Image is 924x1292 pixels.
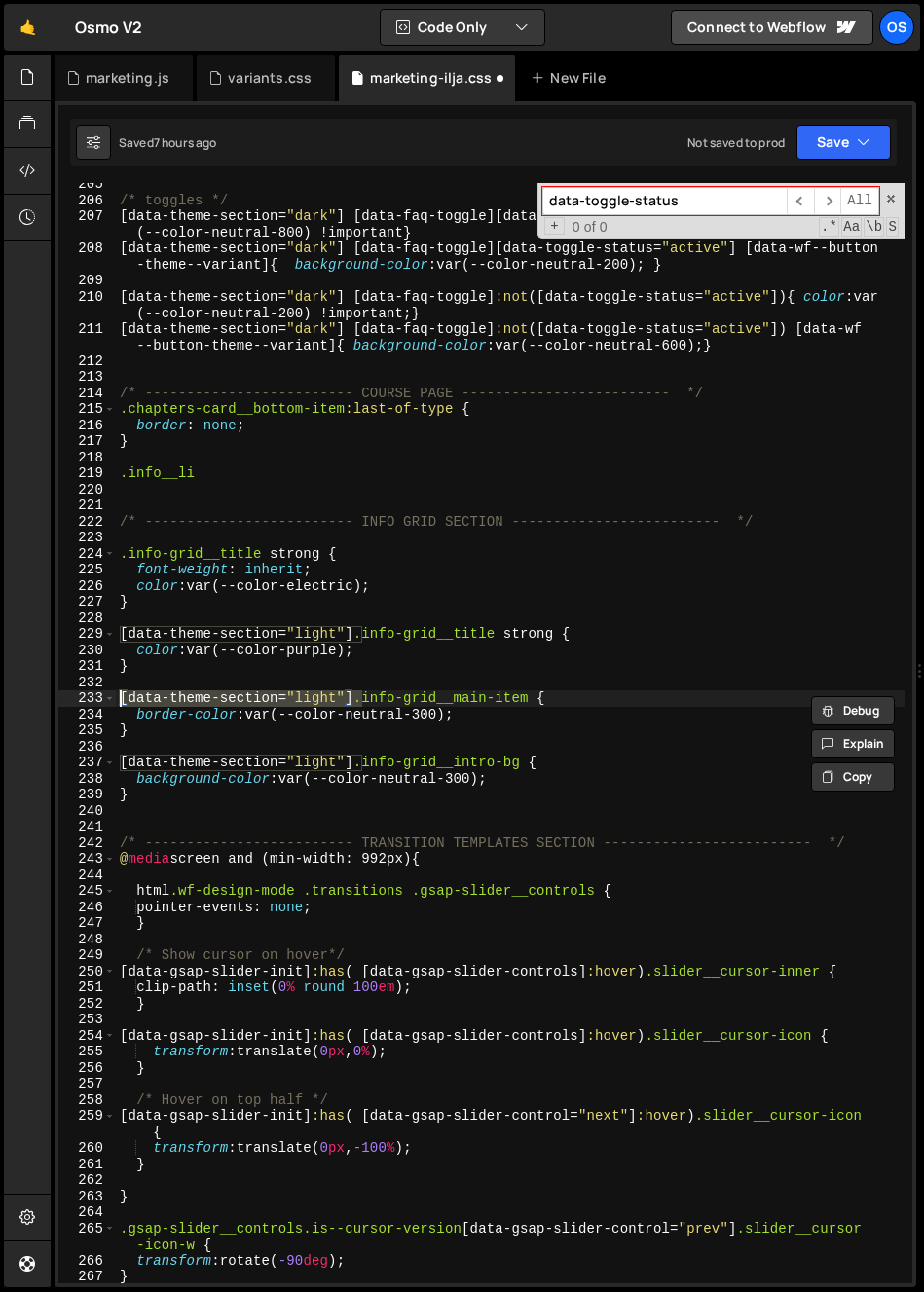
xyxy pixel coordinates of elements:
[58,514,116,531] div: 222
[840,187,879,215] span: Alt-Enter
[58,208,116,240] div: 207
[58,498,116,514] div: 221
[58,530,116,546] div: 223
[58,433,116,450] div: 217
[58,465,116,482] div: 219
[58,755,116,771] div: 237
[58,722,116,739] div: 235
[58,546,116,563] div: 224
[565,219,615,236] span: 0 of 0
[119,134,217,151] div: Saved
[58,1108,116,1140] div: 259
[542,187,787,215] input: Search for
[58,418,116,434] div: 216
[58,1253,116,1270] div: 266
[58,996,116,1013] div: 252
[58,915,116,932] div: 247
[58,979,116,996] div: 251
[58,369,116,386] div: 213
[811,696,895,725] button: Debug
[864,217,884,237] span: Whole Word Search
[58,900,116,916] div: 246
[58,947,116,964] div: 249
[787,187,814,215] span: ​
[531,68,612,88] div: New File
[58,771,116,788] div: 238
[58,321,116,353] div: 211
[58,819,116,835] div: 241
[58,1269,116,1285] div: 267
[811,762,895,792] button: Copy
[886,217,899,237] span: Search In Selection
[58,851,116,867] div: 243
[58,867,116,884] div: 244
[58,675,116,691] div: 232
[154,134,217,151] div: 7 hours ago
[58,658,116,675] div: 231
[58,1204,116,1221] div: 264
[58,1076,116,1092] div: 257
[58,610,116,627] div: 228
[75,16,142,39] div: Osmo V2
[58,578,116,595] div: 226
[58,690,116,707] div: 233
[58,739,116,756] div: 236
[819,217,839,237] span: RegExp Search
[58,482,116,498] div: 220
[58,1060,116,1077] div: 256
[58,1092,116,1109] div: 258
[86,68,169,88] div: marketing.js
[58,787,116,803] div: 239
[58,1028,116,1045] div: 254
[58,964,116,980] div: 250
[58,1157,116,1173] div: 261
[58,176,116,193] div: 205
[4,4,52,51] a: 🤙
[58,386,116,402] div: 214
[796,125,891,160] button: Save
[370,68,492,88] div: marketing-ilja.css
[58,401,116,418] div: 215
[814,187,841,215] span: ​
[58,1189,116,1205] div: 263
[58,707,116,723] div: 234
[687,134,785,151] div: Not saved to prod
[58,289,116,321] div: 210
[544,217,565,236] span: Toggle Replace mode
[879,10,914,45] a: Os
[58,932,116,948] div: 248
[58,1140,116,1157] div: 260
[811,729,895,758] button: Explain
[228,68,312,88] div: variants.css
[58,193,116,209] div: 206
[841,217,862,237] span: CaseSensitive Search
[58,1044,116,1060] div: 255
[58,594,116,610] div: 227
[58,562,116,578] div: 225
[58,273,116,289] div: 209
[58,643,116,659] div: 230
[671,10,873,45] a: Connect to Webflow
[58,835,116,852] div: 242
[58,353,116,370] div: 212
[58,450,116,466] div: 218
[58,1172,116,1189] div: 262
[58,626,116,643] div: 229
[58,1221,116,1253] div: 265
[381,10,544,45] button: Code Only
[58,803,116,820] div: 240
[58,1012,116,1028] div: 253
[58,883,116,900] div: 245
[58,240,116,273] div: 208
